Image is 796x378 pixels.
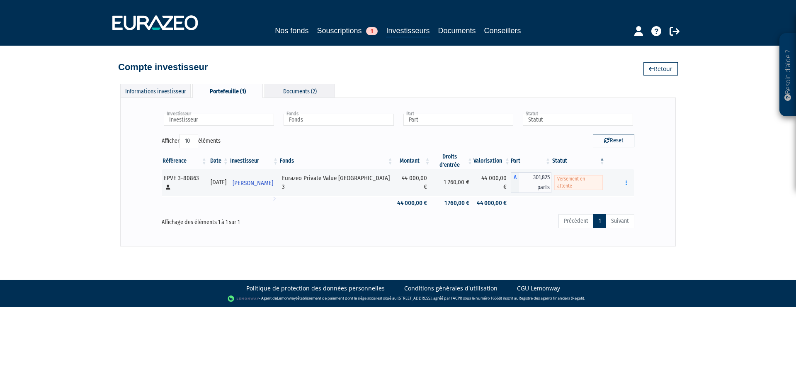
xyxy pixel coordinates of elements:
[164,174,205,192] div: EPVE 3-80863
[551,153,606,169] th: Statut : activer pour trier la colonne par ordre d&eacute;croissant
[228,295,260,303] img: logo-lemonway.png
[233,176,273,191] span: [PERSON_NAME]
[8,295,788,303] div: - Agent de (établissement de paiement dont le siège social est situé au [STREET_ADDRESS], agréé p...
[162,213,352,227] div: Affichage des éléments 1 à 1 sur 1
[166,185,170,190] i: [Français] Personne physique
[473,196,511,210] td: 44 000,00 €
[473,153,511,169] th: Valorisation: activer pour trier la colonne par ordre croissant
[162,153,208,169] th: Référence : activer pour trier la colonne par ordre croissant
[554,175,603,190] span: Versement en attente
[192,84,263,98] div: Portefeuille (1)
[394,153,431,169] th: Montant: activer pour trier la colonne par ordre croissant
[279,153,394,169] th: Fonds: activer pour trier la colonne par ordre croissant
[386,25,430,38] a: Investisseurs
[394,196,431,210] td: 44 000,00 €
[511,172,519,193] span: A
[366,27,378,35] span: 1
[282,174,391,192] div: Eurazeo Private Value [GEOGRAPHIC_DATA] 3
[162,134,221,148] label: Afficher éléments
[120,84,191,98] div: Informations investisseur
[277,295,296,301] a: Lemonway
[275,25,308,37] a: Nos fonds
[519,172,551,193] span: 301,825 parts
[112,15,198,30] img: 1732889491-logotype_eurazeo_blanc_rvb.png
[519,295,584,301] a: Registre des agents financiers (Regafi)
[643,62,678,76] a: Retour
[229,174,279,191] a: [PERSON_NAME]
[208,153,229,169] th: Date: activer pour trier la colonne par ordre croissant
[265,84,335,98] div: Documents (2)
[517,284,560,293] a: CGU Lemonway
[246,284,385,293] a: Politique de protection des données personnelles
[431,196,473,210] td: 1 760,00 €
[229,153,279,169] th: Investisseur: activer pour trier la colonne par ordre croissant
[484,25,521,37] a: Conseillers
[211,178,226,187] div: [DATE]
[317,25,378,37] a: Souscriptions1
[431,153,473,169] th: Droits d'entrée: activer pour trier la colonne par ordre croissant
[593,134,634,147] button: Reset
[593,214,606,228] a: 1
[404,284,498,293] a: Conditions générales d'utilisation
[431,169,473,196] td: 1 760,00 €
[473,169,511,196] td: 44 000,00 €
[511,172,551,193] div: A - Eurazeo Private Value Europe 3
[438,25,476,37] a: Documents
[118,62,208,72] h4: Compte investisseur
[180,134,198,148] select: Afficheréléments
[783,38,793,112] p: Besoin d'aide ?
[273,191,276,206] i: Voir l'investisseur
[394,169,431,196] td: 44 000,00 €
[511,153,551,169] th: Part: activer pour trier la colonne par ordre croissant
